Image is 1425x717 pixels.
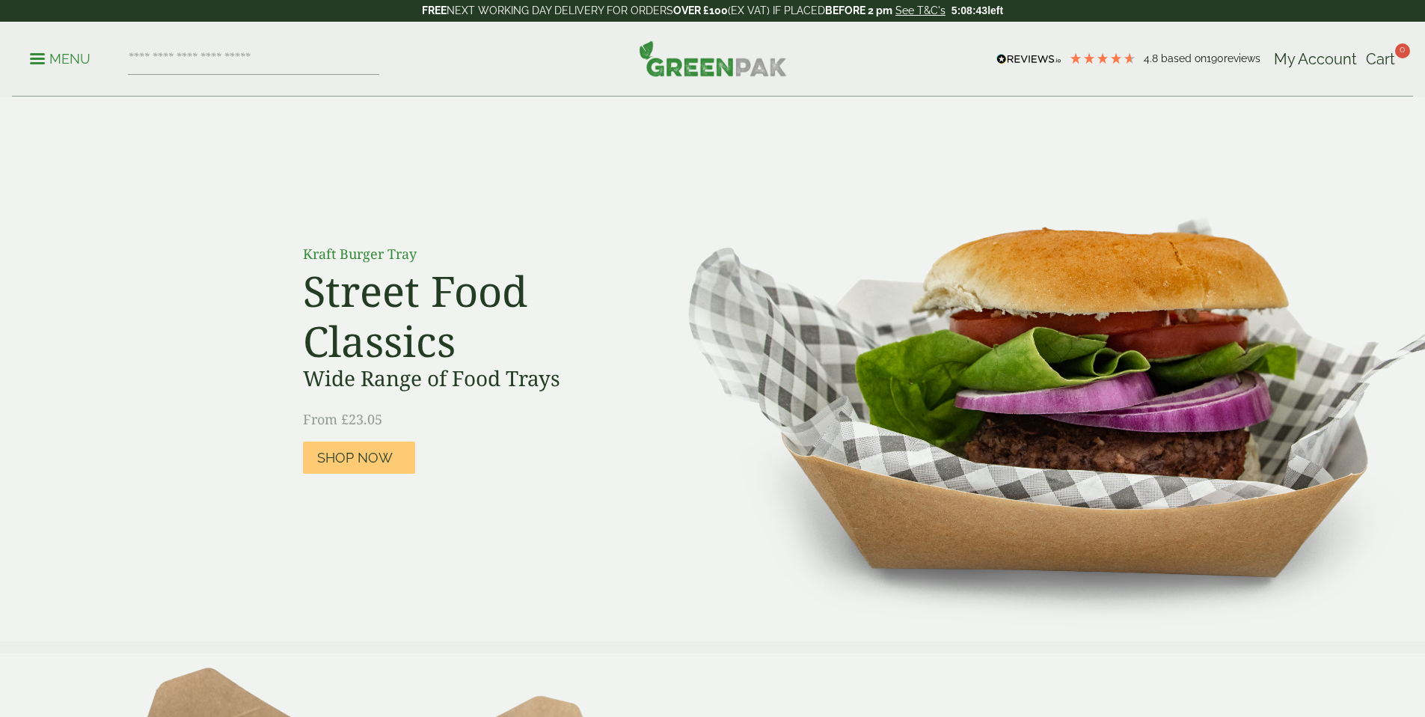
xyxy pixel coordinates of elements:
[422,4,447,16] strong: FREE
[303,366,640,391] h3: Wide Range of Food Trays
[30,50,91,65] a: Menu
[1274,48,1357,70] a: My Account
[895,4,946,16] a: See T&C's
[1144,52,1161,64] span: 4.8
[987,4,1003,16] span: left
[317,450,393,466] span: Shop Now
[1069,52,1136,65] div: 4.79 Stars
[1366,50,1395,68] span: Cart
[996,54,1061,64] img: REVIEWS.io
[303,244,640,264] p: Kraft Burger Tray
[1274,50,1357,68] span: My Account
[303,266,640,366] h2: Street Food Classics
[951,4,987,16] span: 5:08:43
[303,410,382,428] span: From £23.05
[1224,52,1260,64] span: reviews
[673,4,728,16] strong: OVER £100
[1161,52,1207,64] span: Based on
[1366,48,1395,70] a: Cart 0
[30,50,91,68] p: Menu
[641,97,1425,641] img: Street Food Classics
[1395,43,1410,58] span: 0
[1207,52,1224,64] span: 190
[825,4,892,16] strong: BEFORE 2 pm
[639,40,787,76] img: GreenPak Supplies
[303,442,415,474] a: Shop Now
